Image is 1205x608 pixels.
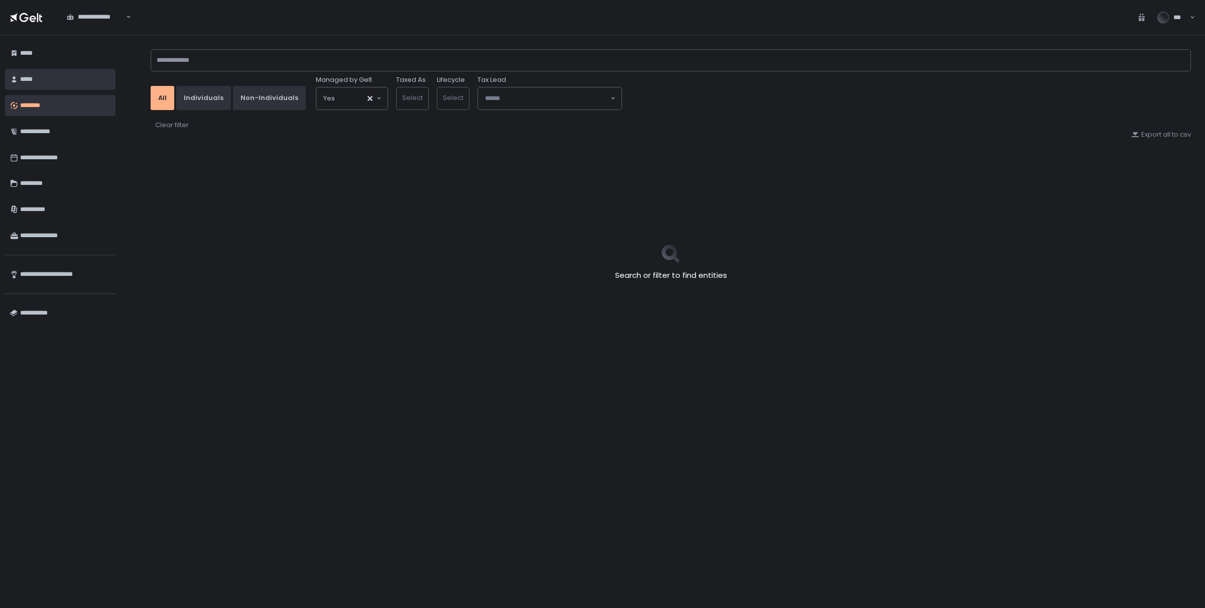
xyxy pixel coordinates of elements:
[477,75,506,84] span: Tax Lead
[615,270,727,281] h2: Search or filter to find entities
[1131,130,1191,139] button: Export all to csv
[240,93,298,103] div: Non-Individuals
[368,96,373,101] button: Clear Selected
[443,93,463,103] span: Select
[184,93,223,103] div: Individuals
[316,87,388,110] div: Search for option
[437,75,465,84] label: Lifecycle
[124,12,125,22] input: Search for option
[396,75,426,84] label: Taxed As
[402,93,423,103] span: Select
[158,93,167,103] div: All
[155,121,189,130] div: Clear filter
[60,7,131,28] div: Search for option
[176,86,231,110] button: Individuals
[151,86,174,110] button: All
[233,86,306,110] button: Non-Individuals
[478,87,622,110] div: Search for option
[485,93,610,104] input: Search for option
[323,93,335,104] span: Yes
[335,93,367,104] input: Search for option
[316,75,372,84] span: Managed by Gelt
[155,120,189,130] button: Clear filter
